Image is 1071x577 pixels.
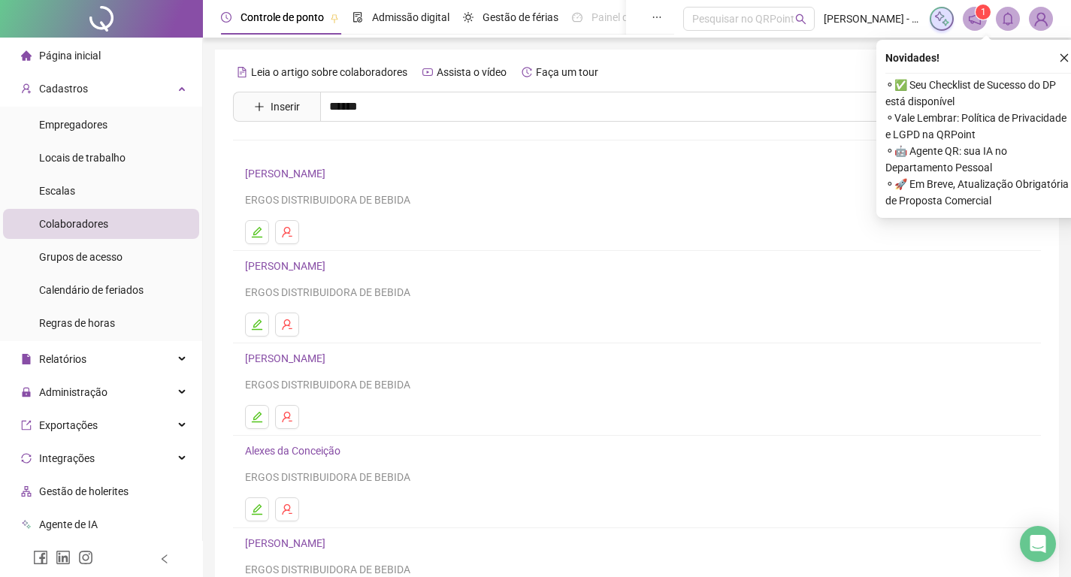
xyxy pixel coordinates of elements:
span: user-add [21,83,32,94]
span: Cadastros [39,83,88,95]
span: dashboard [572,12,582,23]
span: Empregadores [39,119,107,131]
span: ellipsis [652,12,662,23]
div: ERGOS DISTRIBUIDORA DE BEBIDA [245,469,1029,485]
span: sync [21,453,32,464]
span: apartment [21,486,32,497]
a: Alexes da Conceição [245,445,345,457]
span: Página inicial [39,50,101,62]
span: Assista o vídeo [437,66,507,78]
button: Inserir [242,95,312,119]
span: file-text [237,67,247,77]
span: bell [1001,12,1015,26]
span: facebook [33,550,48,565]
a: [PERSON_NAME] [245,537,330,549]
span: edit [251,319,263,331]
span: [PERSON_NAME] - Ergos Distribuidora [824,11,921,27]
span: Novidades ! [885,50,939,66]
span: Gestão de holerites [39,485,129,497]
div: ERGOS DISTRIBUIDORA DE BEBIDA [245,284,1029,301]
span: Controle de ponto [241,11,324,23]
span: youtube [422,67,433,77]
img: 93446 [1030,8,1052,30]
span: Grupos de acesso [39,251,123,263]
span: Administração [39,386,107,398]
span: edit [251,503,263,515]
span: close [1059,53,1069,63]
span: user-delete [281,226,293,238]
span: file [21,354,32,364]
span: Calendário de feriados [39,284,144,296]
span: sun [463,12,473,23]
span: Gestão de férias [483,11,558,23]
span: user-delete [281,319,293,331]
span: pushpin [330,14,339,23]
span: Painel do DP [591,11,650,23]
a: [PERSON_NAME] [245,260,330,272]
span: 1 [981,7,986,17]
span: file-done [352,12,363,23]
span: Locais de trabalho [39,152,126,164]
span: Inserir [271,98,300,115]
span: Agente de IA [39,518,98,530]
span: Regras de horas [39,317,115,329]
span: lock [21,387,32,397]
span: left [159,554,170,564]
a: [PERSON_NAME] [245,352,330,364]
span: Escalas [39,185,75,197]
div: ERGOS DISTRIBUIDORA DE BEBIDA [245,376,1029,393]
span: clock-circle [221,12,231,23]
span: Integrações [39,452,95,464]
span: home [21,50,32,61]
span: history [522,67,532,77]
span: Admissão digital [372,11,449,23]
span: Exportações [39,419,98,431]
span: search [795,14,806,25]
span: Relatórios [39,353,86,365]
div: Open Intercom Messenger [1020,526,1056,562]
a: [PERSON_NAME] [245,168,330,180]
span: edit [251,226,263,238]
span: export [21,420,32,430]
span: user-delete [281,411,293,423]
sup: 1 [976,5,991,20]
img: sparkle-icon.fc2bf0ac1784a2077858766a79e2daf3.svg [933,11,950,27]
span: user-delete [281,503,293,515]
span: plus [254,101,265,112]
div: ERGOS DISTRIBUIDORA DE BEBIDA [245,192,1029,208]
span: Colaboradores [39,218,108,230]
span: instagram [78,550,93,565]
span: edit [251,411,263,423]
span: Faça um tour [536,66,598,78]
span: Leia o artigo sobre colaboradores [251,66,407,78]
span: linkedin [56,550,71,565]
span: notification [968,12,982,26]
